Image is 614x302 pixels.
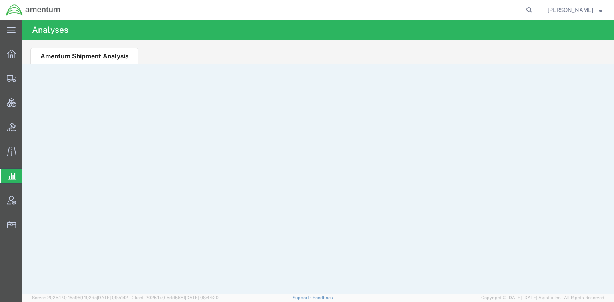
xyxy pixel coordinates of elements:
span: [DATE] 09:51:12 [97,295,128,300]
a: Feedback [313,295,333,300]
span: [DATE] 08:44:20 [185,295,219,300]
button: [PERSON_NAME] [547,5,603,15]
h4: Analyses [32,20,68,40]
span: Server: 2025.17.0-16a969492de [32,295,128,300]
span: Jason Champagne [548,6,593,14]
span: Client: 2025.17.0-5dd568f [132,295,219,300]
li: Amentum Shipment Analysis [30,48,138,64]
img: logo [6,4,61,16]
a: Support [293,295,313,300]
span: Copyright © [DATE]-[DATE] Agistix Inc., All Rights Reserved [481,294,604,301]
